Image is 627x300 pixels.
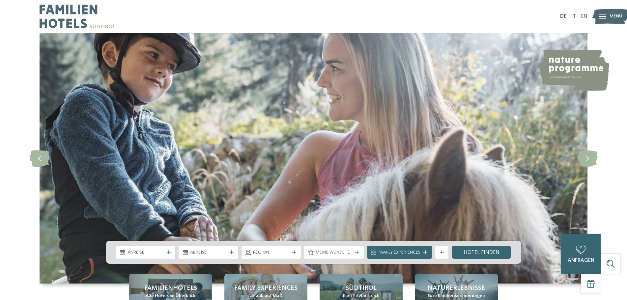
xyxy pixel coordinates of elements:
span: Familienhotels [144,284,197,293]
a: anfragen [561,234,601,274]
a: EN [581,14,587,19]
img: nature programme by Familienhotels Südtirol [537,49,609,91]
span: Family Experiences [234,284,298,293]
span: Menü [610,13,622,20]
span: Naturerlebnisse [428,284,485,293]
span: Südtirol [346,284,377,293]
a: Hotel finden [452,246,511,259]
a: DE [560,14,566,19]
span: anfragen [568,258,594,263]
span: Urlaub auf Maß [249,293,282,299]
span: Eure Kindheitserinnerungen [428,293,485,299]
span: Anreise [128,249,164,256]
span: Euer Erlebnisreich [343,293,380,299]
span: Family Experiences [379,249,420,256]
span: Meine Wünsche [316,249,352,256]
a: IT [571,14,576,19]
span: Abreise [190,249,227,256]
span: Alle Hotels im Überblick [146,293,195,299]
span: Region [253,249,290,256]
img: Familienhotels Südtirol: The happy family places [40,33,587,284]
